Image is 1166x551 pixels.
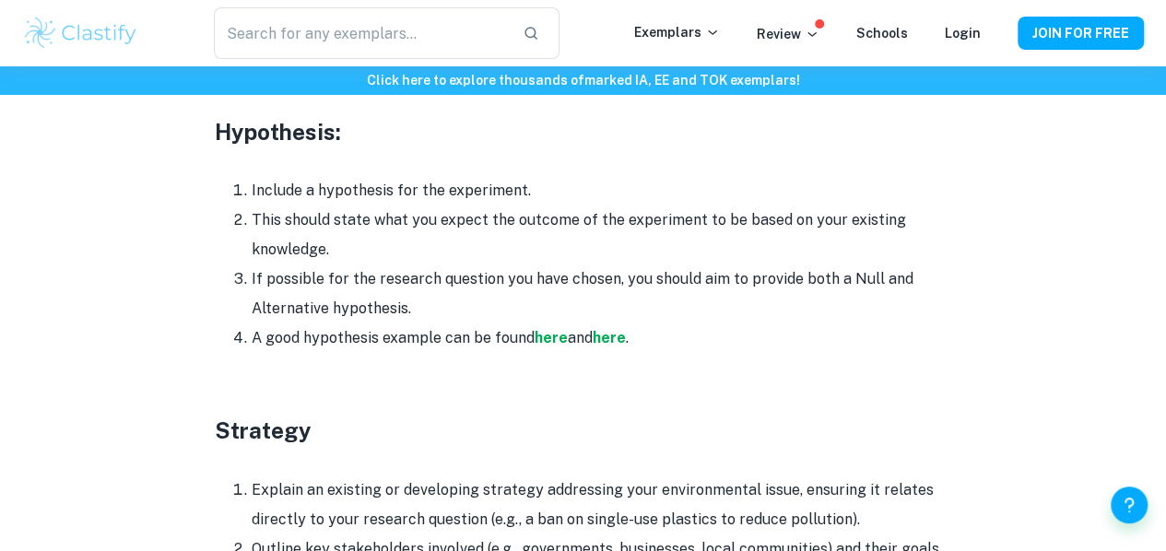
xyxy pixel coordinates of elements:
[22,15,139,52] img: Clastify logo
[252,475,952,534] li: Explain an existing or developing strategy addressing your environmental issue, ensuring it relat...
[215,414,952,447] h3: Strategy
[634,22,720,42] p: Exemplars
[4,70,1162,90] h6: Click here to explore thousands of marked IA, EE and TOK exemplars !
[252,176,952,205] li: Include a hypothesis for the experiment.
[535,329,568,346] a: here
[252,264,952,323] li: If possible for the research question you have chosen, you should aim to provide both a Null and ...
[856,26,908,41] a: Schools
[945,26,981,41] a: Login
[1111,487,1148,523] button: Help and Feedback
[1018,17,1144,50] button: JOIN FOR FREE
[593,329,626,346] a: here
[757,24,819,44] p: Review
[252,205,952,264] li: This should state what you expect the outcome of the experiment to be based on your existing know...
[214,7,509,59] input: Search for any exemplars...
[215,115,952,148] h3: Hypothesis:
[252,323,952,353] li: A good hypothesis example can be found and .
